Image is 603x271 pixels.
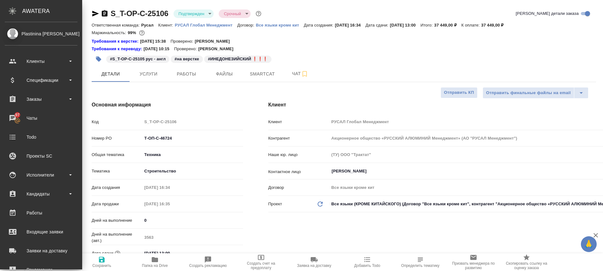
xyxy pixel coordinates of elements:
span: Определить тематику [401,263,439,268]
span: на верстке [170,56,204,61]
p: Русал [141,23,158,27]
span: Отправить финальные файлы на email [486,89,571,97]
p: #ИНЕДОНЕЗИЙСКИЙ ❗❗❗ [208,56,268,62]
span: Файлы [209,70,240,78]
p: Дней на выполнение [92,217,142,224]
p: К оплате: [461,23,481,27]
span: Призвать менеджера по развитию [451,261,496,270]
div: Нажми, чтобы открыть папку с инструкцией [92,46,143,52]
button: 🙏 [581,236,597,252]
div: Кандидаты [5,189,77,199]
span: Заявка на доставку [297,263,331,268]
p: Дата создания [92,184,142,191]
div: Клиенты [5,57,77,66]
h4: Основная информация [92,101,243,109]
span: Создать рекламацию [189,263,227,268]
a: S_T-OP-C-25106 [111,9,168,18]
span: Добавить Todo [354,263,380,268]
button: Призвать менеджера по развитию [447,253,500,271]
div: Todo [5,132,77,142]
input: Пустое поле [142,233,243,242]
button: Создать счет на предоплату [234,253,288,271]
span: Папка на Drive [142,263,168,268]
p: Договор [268,184,329,191]
span: Smartcat [247,70,277,78]
button: Если добавить услуги и заполнить их объемом, то дата рассчитается автоматически [113,249,122,257]
p: Дней на выполнение (авт.) [92,231,142,244]
a: Требования к переводу: [92,46,143,52]
p: [DATE] 15:38 [140,38,171,45]
button: Папка на Drive [128,253,181,271]
a: Заявки на доставку [2,243,81,259]
div: Техника [142,149,243,160]
div: Подтвержден [174,9,214,18]
button: Создать рекламацию [181,253,234,271]
div: Входящие заявки [5,227,77,237]
input: ✎ Введи что-нибудь [142,134,243,143]
div: Строительство [142,166,243,177]
div: Проекты SC [5,151,77,161]
p: #на верстке [174,56,199,62]
p: Маржинальность: [92,30,128,35]
div: Заявки на доставку [5,246,77,256]
h4: Клиент [268,101,596,109]
span: Отправить КП [444,89,474,96]
button: Добавить тэг [92,52,106,66]
p: Проверено: [171,38,195,45]
a: Входящие заявки [2,224,81,240]
input: Пустое поле [142,183,198,192]
p: Контрагент [268,135,329,142]
span: Детали [95,70,126,78]
input: Пустое поле [142,199,198,208]
span: ИНЕДОНЕЗИЙСКИЙ ❗❗❗ [204,56,272,61]
button: Скопировать ссылку [101,10,108,17]
span: [PERSON_NAME] детали заказа [516,10,579,17]
button: Срочный [222,11,243,16]
p: Дата создания: [304,23,335,27]
p: [PERSON_NAME] [195,38,234,45]
span: Чат [285,70,315,78]
p: #S_T-OP-C-25105 рус - англ [110,56,166,62]
p: [DATE] 10:15 [143,46,174,52]
p: Дата сдачи: [365,23,390,27]
p: Код [92,119,142,125]
a: Todo [2,129,81,145]
button: Отправить КП [441,87,478,98]
span: Работы [171,70,202,78]
p: Дата сдачи [92,250,113,256]
span: Скопировать ссылку на оценку заказа [504,261,549,270]
span: Сохранить [92,263,111,268]
input: ✎ Введи что-нибудь [142,249,198,258]
button: Добавить Todo [341,253,394,271]
button: Определить тематику [394,253,447,271]
p: [DATE] 16:34 [335,23,366,27]
input: Пустое поле [142,117,243,126]
p: Контактное лицо [268,169,329,175]
a: Работы [2,205,81,221]
button: Скопировать ссылку на оценку заказа [500,253,553,271]
button: Доп статусы указывают на важность/срочность заказа [254,9,263,18]
div: Исполнители [5,170,77,180]
a: Требования к верстке: [92,38,140,45]
a: РУСАЛ Глобал Менеджмент [175,22,237,27]
button: 374.80 RUB; [138,29,146,37]
p: Клиент: [158,23,175,27]
a: 97Чаты [2,110,81,126]
p: Клиент [268,119,329,125]
a: Все языки кроме кит [256,22,304,27]
div: Заказы [5,94,77,104]
p: Итого: [420,23,434,27]
p: Проверено: [174,46,198,52]
button: Отправить финальные файлы на email [483,87,574,99]
p: Все языки кроме кит [256,23,304,27]
svg: Подписаться [301,70,308,78]
p: 37 449,00 ₽ [434,23,461,27]
p: 99% [128,30,137,35]
button: Скопировать ссылку для ЯМессенджера [92,10,99,17]
p: РУСАЛ Глобал Менеджмент [175,23,237,27]
div: Спецификации [5,75,77,85]
button: Подтвержден [177,11,206,16]
button: Сохранить [75,253,128,271]
button: Заявка на доставку [288,253,341,271]
div: Работы [5,208,77,218]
